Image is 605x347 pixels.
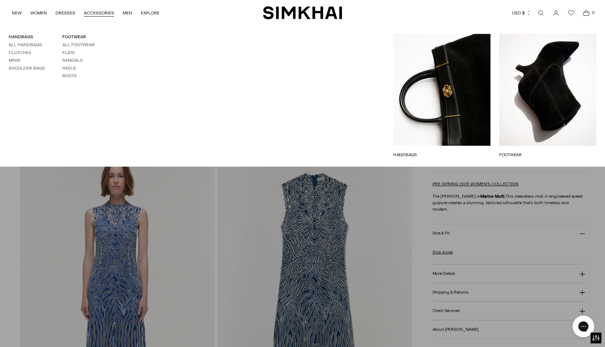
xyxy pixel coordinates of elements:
a: DRESSES [55,5,75,21]
a: WOMEN [30,5,47,21]
a: Open search modal [534,6,548,20]
button: USD $ [512,5,531,21]
a: MEN [123,5,132,21]
a: Go to the account page [549,6,563,20]
a: SIMKHAI [263,6,342,20]
span: 0 [590,9,596,16]
a: Wishlist [564,6,578,20]
a: ACCESSORIES [84,5,114,21]
a: Open cart modal [579,6,593,20]
a: NEW [12,5,22,21]
iframe: Gorgias live chat messenger [569,313,598,340]
a: EXPLORE [141,5,160,21]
